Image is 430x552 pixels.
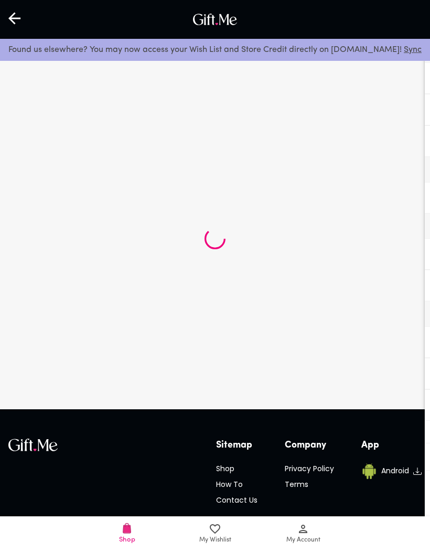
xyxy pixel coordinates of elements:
h6: Privacy Policy [285,463,334,475]
img: GiftMe Logo [8,439,58,451]
h6: Company [285,439,334,453]
h6: Shop [216,463,257,475]
h6: How To [216,479,257,491]
h6: Contact Us [216,495,257,506]
a: Shop [83,516,171,552]
a: My Wishlist [171,516,259,552]
h6: Sitemap [216,439,257,453]
a: Sync [404,46,422,54]
h6: Android [381,465,409,477]
a: AndroidAndroid [361,463,422,479]
span: My Wishlist [199,535,231,545]
h6: Terms [285,479,334,491]
h6: App [361,439,422,453]
p: Found us elsewhere? You may now access your Wish List and Store Credit directly on [DOMAIN_NAME]! [8,43,422,57]
a: My Account [259,516,347,552]
img: Android [361,463,377,479]
img: GiftMe Logo [190,11,240,28]
span: My Account [286,535,320,545]
span: Shop [119,535,135,545]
